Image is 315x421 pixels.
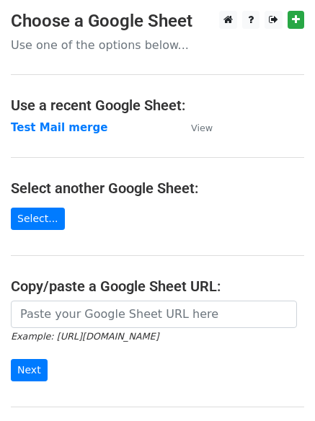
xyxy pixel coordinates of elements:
[11,97,304,114] h4: Use a recent Google Sheet:
[11,359,48,381] input: Next
[177,121,213,134] a: View
[11,278,304,295] h4: Copy/paste a Google Sheet URL:
[11,121,107,134] a: Test Mail merge
[191,123,213,133] small: View
[11,301,297,328] input: Paste your Google Sheet URL here
[11,208,65,230] a: Select...
[11,331,159,342] small: Example: [URL][DOMAIN_NAME]
[11,180,304,197] h4: Select another Google Sheet:
[11,11,304,32] h3: Choose a Google Sheet
[11,37,304,53] p: Use one of the options below...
